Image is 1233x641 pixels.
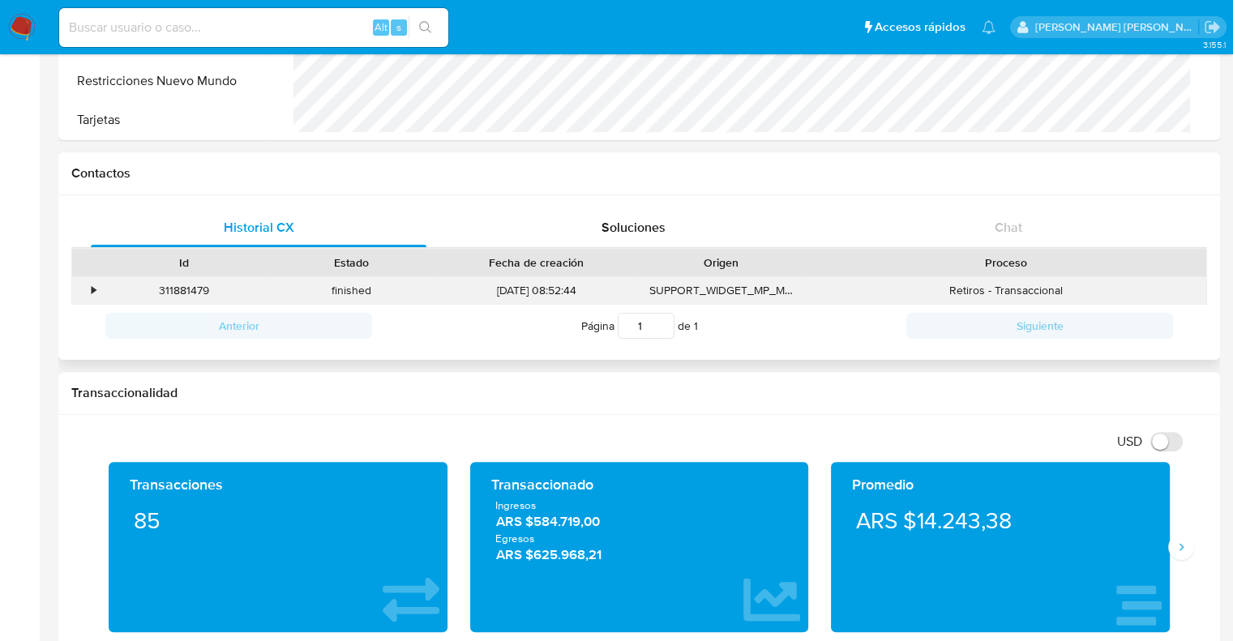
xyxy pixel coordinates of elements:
div: Origen [649,254,794,271]
p: ext_noevirar@mercadolibre.com [1035,19,1199,35]
button: Tarjetas [62,100,265,139]
span: 1 [694,318,698,334]
span: Historial CX [224,218,294,237]
span: Soluciones [602,218,666,237]
div: • [92,283,96,298]
span: 3.155.1 [1202,38,1225,51]
button: Siguiente [906,313,1173,339]
div: 311881479 [101,277,268,304]
div: Retiros - Transaccional [805,277,1206,304]
h1: Transaccionalidad [71,385,1207,401]
span: Chat [995,218,1022,237]
div: Proceso [816,254,1195,271]
span: Alt [375,19,387,35]
span: s [396,19,401,35]
span: Página de [581,313,698,339]
button: search-icon [409,16,442,39]
span: Accesos rápidos [875,19,965,36]
input: Buscar usuario o caso... [59,17,448,38]
h1: Contactos [71,165,1207,182]
div: Estado [279,254,423,271]
div: Id [112,254,256,271]
div: SUPPORT_WIDGET_MP_MOBILE [638,277,805,304]
div: Fecha de creación [446,254,627,271]
div: [DATE] 08:52:44 [435,277,638,304]
div: finished [268,277,435,304]
a: Salir [1204,19,1221,36]
button: Restricciones Nuevo Mundo [62,62,265,100]
a: Notificaciones [982,20,995,34]
button: Anterior [105,313,372,339]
